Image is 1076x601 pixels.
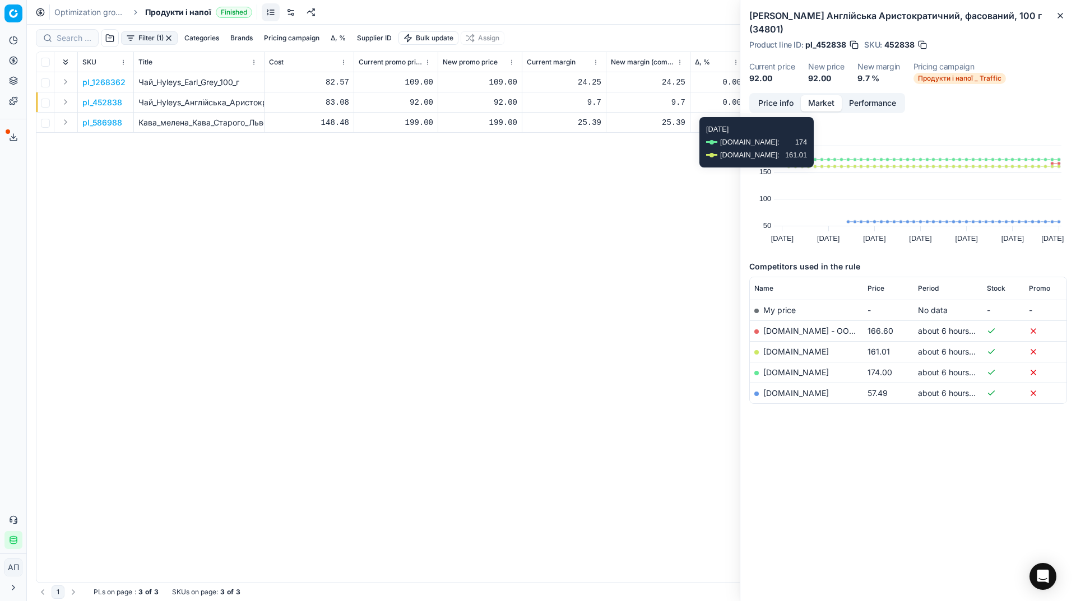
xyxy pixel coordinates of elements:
[443,117,517,128] div: 199.00
[868,284,884,293] span: Price
[918,388,985,398] span: about 6 hours ago
[863,234,885,243] text: [DATE]
[226,31,257,45] button: Brands
[121,31,178,45] button: Filter (1)
[59,75,72,88] button: Expand
[443,58,498,67] span: New promo price
[59,115,72,129] button: Expand
[172,588,218,597] span: SKUs on page :
[884,39,915,50] span: 452838
[4,558,22,576] button: АП
[754,284,773,293] span: Name
[54,7,126,18] a: Optimization groups
[817,234,840,243] text: [DATE]
[763,367,829,377] a: [DOMAIN_NAME]
[763,221,771,230] text: 50
[1041,234,1064,243] text: [DATE]
[918,326,985,336] span: about 6 hours ago
[695,77,741,88] div: 0.00
[138,117,259,128] p: Кава_мелена_Кава_Старого_Львова_Сніданкова_250_г_(730975)
[864,41,882,49] span: SKU :
[461,31,504,45] button: Assign
[749,41,803,49] span: Product line ID :
[36,585,80,599] nav: pagination
[868,367,892,377] span: 174.00
[868,326,893,336] span: 166.60
[842,95,903,111] button: Performance
[398,31,458,45] button: Bulk update
[1029,563,1056,590] div: Open Intercom Messenger
[611,97,685,108] div: 9.7
[749,9,1067,36] h2: [PERSON_NAME] Англійська Аристократичний, фасований, 100 г (34801)
[987,284,1005,293] span: Stock
[359,77,433,88] div: 109.00
[749,124,1067,136] h5: Price history
[759,141,771,150] text: 200
[154,588,159,597] strong: 3
[918,347,985,356] span: about 6 hours ago
[527,117,601,128] div: 25.39
[611,77,685,88] div: 24.25
[759,167,771,176] text: 150
[236,588,240,597] strong: 3
[1001,234,1024,243] text: [DATE]
[868,388,888,398] span: 57.49
[54,7,252,18] nav: breadcrumb
[763,326,911,336] a: [DOMAIN_NAME] - ООО «Эпицентр К»
[269,97,349,108] div: 83.08
[918,284,939,293] span: Period
[749,63,795,71] dt: Current price
[259,31,324,45] button: Pricing campaign
[443,97,517,108] div: 92.00
[180,31,224,45] button: Categories
[771,234,794,243] text: [DATE]
[269,117,349,128] div: 148.48
[359,97,433,108] div: 92.00
[220,588,225,597] strong: 3
[808,63,844,71] dt: New price
[138,588,143,597] strong: 3
[145,7,211,18] span: Продукти і напої
[82,97,122,108] button: pl_452838
[443,77,517,88] div: 109.00
[857,73,900,84] dd: 9.7 %
[763,305,796,315] span: My price
[269,58,284,67] span: Cost
[57,32,91,44] input: Search by SKU or title
[749,261,1067,272] h5: Competitors used in the rule
[138,77,259,88] p: Чай_Hyleys_Earl_Grey_100_г
[359,58,422,67] span: Current promo price
[216,7,252,18] span: Finished
[1029,284,1050,293] span: Promo
[145,7,252,18] span: Продукти і напоїFinished
[749,73,795,84] dd: 92.00
[527,58,576,67] span: Current margin
[913,63,1006,71] dt: Pricing campaign
[82,117,122,128] button: pl_586988
[611,58,674,67] span: New margin (common), %
[269,77,349,88] div: 82.57
[868,347,890,356] span: 161.01
[82,77,126,88] button: pl_1268362
[751,95,801,111] button: Price info
[805,39,846,50] span: pl_452838
[695,97,741,108] div: 0.00
[801,95,842,111] button: Market
[982,300,1024,320] td: -
[695,117,741,128] div: 0.00
[326,31,350,45] button: Δ, %
[863,300,913,320] td: -
[808,73,844,84] dd: 92.00
[611,117,685,128] div: 25.39
[909,234,931,243] text: [DATE]
[145,588,152,597] strong: of
[913,300,982,320] td: No data
[59,55,72,69] button: Expand all
[353,31,396,45] button: Supplier ID
[759,194,771,203] text: 100
[1024,300,1066,320] td: -
[94,588,159,597] div: :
